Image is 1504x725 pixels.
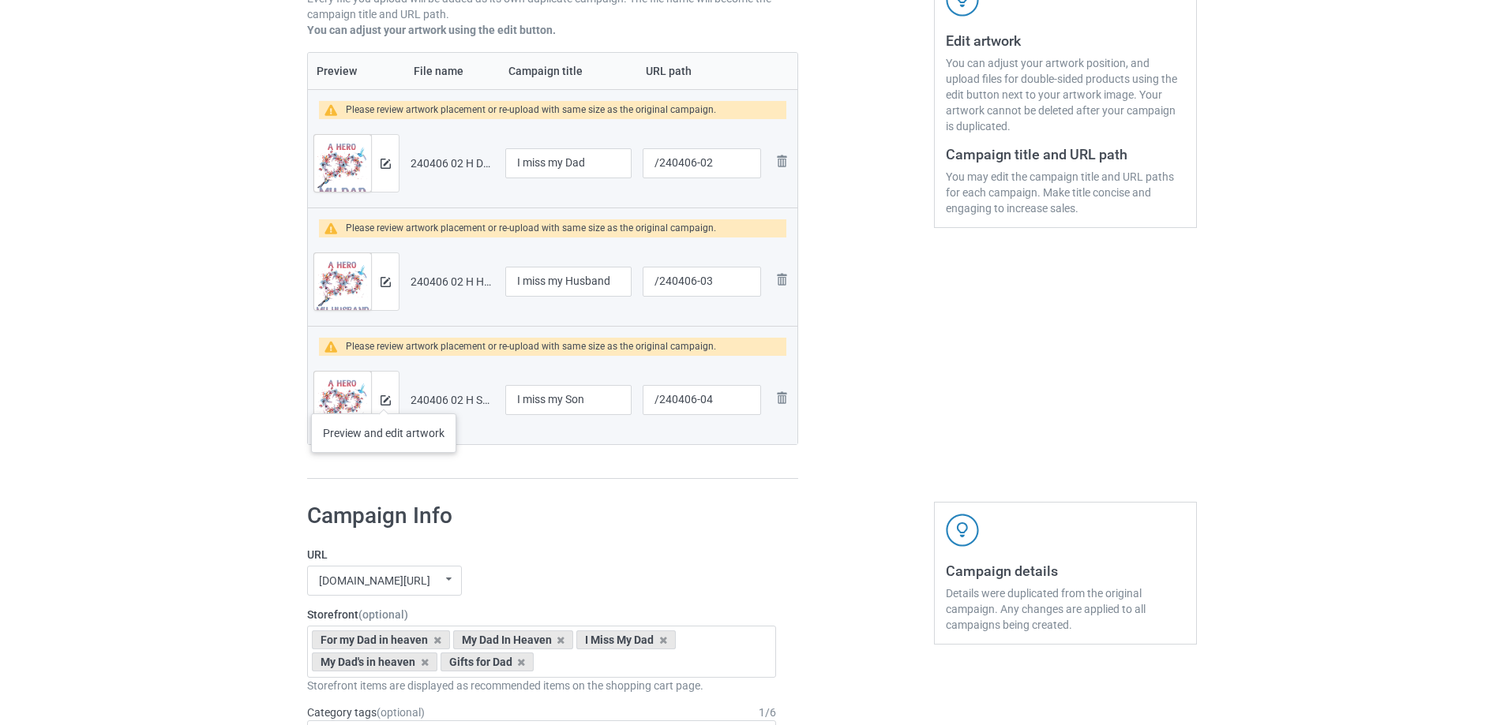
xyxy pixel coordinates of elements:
div: 240406 02 H Dad.png [411,155,494,171]
div: Storefront items are displayed as recommended items on the shopping cart page. [307,678,776,693]
img: svg+xml;base64,PD94bWwgdmVyc2lvbj0iMS4wIiBlbmNvZGluZz0iVVRGLTgiPz4KPHN2ZyB3aWR0aD0iMjhweCIgaGVpZ2... [772,270,791,289]
th: File name [405,53,500,89]
div: [DOMAIN_NAME][URL] [319,575,430,586]
h3: Edit artwork [946,32,1185,50]
img: original.png [314,253,371,318]
div: You can adjust your artwork position, and upload files for double-sided products using the edit b... [946,55,1185,134]
img: svg+xml;base64,PD94bWwgdmVyc2lvbj0iMS4wIiBlbmNvZGluZz0iVVRGLTgiPz4KPHN2ZyB3aWR0aD0iMjhweCIgaGVpZ2... [772,151,791,170]
h3: Campaign title and URL path [946,145,1185,163]
div: 240406 02 H Son.png [411,392,494,408]
div: You may edit the campaign title and URL paths for each campaign. Make title concise and engaging ... [946,169,1185,216]
img: original.png [314,372,371,436]
img: warning [324,104,346,116]
label: URL [307,547,776,562]
div: My Dad's in heaven [312,652,437,671]
img: warning [324,341,346,353]
label: Category tags [307,704,425,720]
div: Please review artwork placement or re-upload with same size as the original campaign. [346,219,716,237]
span: (optional) [377,706,425,719]
img: warning [324,222,346,234]
img: original.png [314,135,371,200]
th: URL path [637,53,767,89]
div: Please review artwork placement or re-upload with same size as the original campaign. [346,338,716,356]
img: svg+xml;base64,PD94bWwgdmVyc2lvbj0iMS4wIiBlbmNvZGluZz0iVVRGLTgiPz4KPHN2ZyB3aWR0aD0iMTRweCIgaGVpZ2... [381,395,391,405]
th: Campaign title [500,53,637,89]
label: Storefront [307,607,776,622]
img: svg+xml;base64,PD94bWwgdmVyc2lvbj0iMS4wIiBlbmNvZGluZz0iVVRGLTgiPz4KPHN2ZyB3aWR0aD0iMjhweCIgaGVpZ2... [772,388,791,407]
img: svg+xml;base64,PD94bWwgdmVyc2lvbj0iMS4wIiBlbmNvZGluZz0iVVRGLTgiPz4KPHN2ZyB3aWR0aD0iMTRweCIgaGVpZ2... [381,159,391,169]
div: Preview and edit artwork [311,413,456,453]
b: You can adjust your artwork using the edit button. [307,24,556,36]
h1: Campaign Info [307,502,776,530]
div: Gifts for Dad [441,652,534,671]
div: For my Dad in heaven [312,630,450,649]
div: I Miss My Dad [576,630,676,649]
img: svg+xml;base64,PD94bWwgdmVyc2lvbj0iMS4wIiBlbmNvZGluZz0iVVRGLTgiPz4KPHN2ZyB3aWR0aD0iNDJweCIgaGVpZ2... [946,514,979,547]
th: Preview [308,53,405,89]
div: 1 / 6 [759,704,776,720]
h3: Campaign details [946,562,1185,580]
div: Details were duplicated from the original campaign. Any changes are applied to all campaigns bein... [946,585,1185,633]
div: Please review artwork placement or re-upload with same size as the original campaign. [346,101,716,119]
div: 240406 02 H Husband.png [411,274,494,290]
div: My Dad In Heaven [453,630,574,649]
span: (optional) [358,608,408,621]
img: svg+xml;base64,PD94bWwgdmVyc2lvbj0iMS4wIiBlbmNvZGluZz0iVVRGLTgiPz4KPHN2ZyB3aWR0aD0iMTRweCIgaGVpZ2... [381,277,391,287]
